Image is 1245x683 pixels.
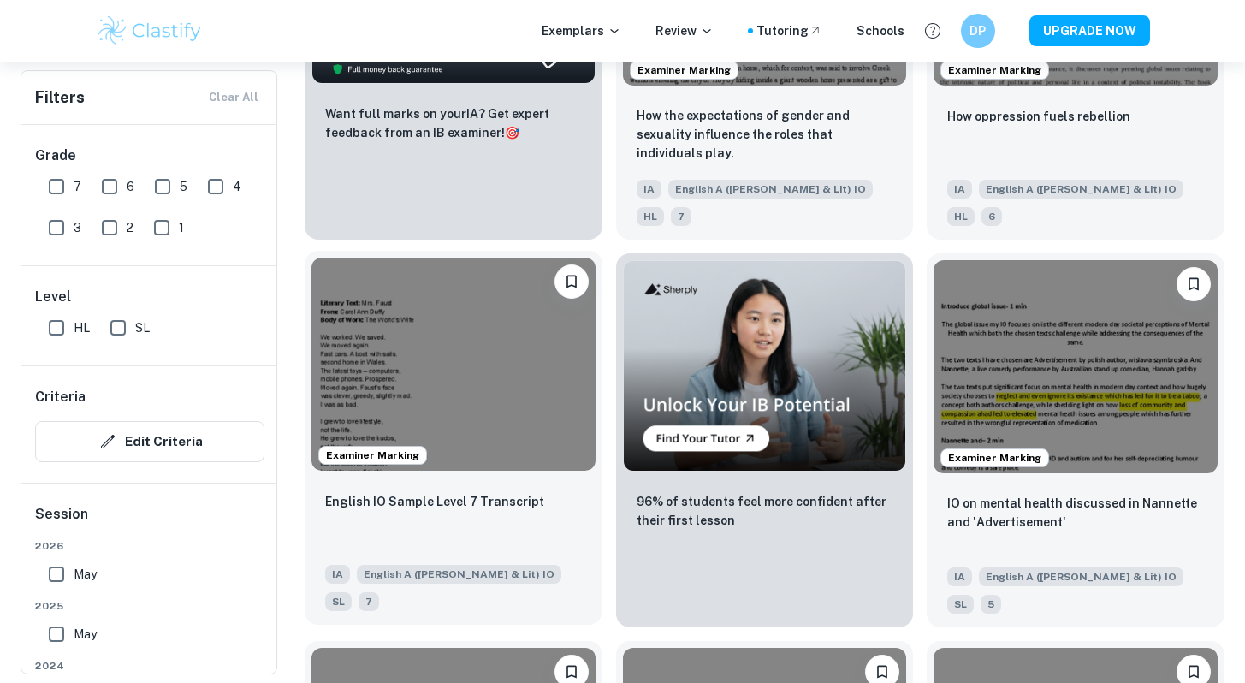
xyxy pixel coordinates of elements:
[325,592,352,611] span: SL
[325,565,350,584] span: IA
[127,177,134,196] span: 6
[947,494,1204,532] p: IO on mental health discussed in Nannette and 'Advertisement'
[311,258,596,471] img: English A (Lang & Lit) IO IA example thumbnail: English IO Sample Level 7 Transcript
[135,318,150,337] span: SL
[74,218,81,237] span: 3
[35,421,264,462] button: Edit Criteria
[74,177,81,196] span: 7
[623,260,907,472] img: Thumbnail
[857,21,904,40] a: Schools
[941,450,1048,466] span: Examiner Marking
[35,504,264,538] h6: Session
[127,218,133,237] span: 2
[671,207,691,226] span: 7
[96,14,205,48] img: Clastify logo
[35,287,264,307] h6: Level
[637,492,893,530] p: 96% of students feel more confident after their first lesson
[74,318,90,337] span: HL
[968,21,987,40] h6: DP
[947,180,972,199] span: IA
[631,62,738,78] span: Examiner Marking
[947,567,972,586] span: IA
[979,567,1183,586] span: English A ([PERSON_NAME] & Lit) IO
[305,253,602,627] a: Examiner MarkingBookmarkEnglish IO Sample Level 7 TranscriptIAEnglish A ([PERSON_NAME] & Lit) IOSL7
[934,260,1218,473] img: English A (Lang & Lit) IO IA example thumbnail: IO on mental health discussed in Nannett
[35,538,264,554] span: 2026
[616,253,914,627] a: Thumbnail96% of students feel more confident after their first lesson
[325,492,544,511] p: English IO Sample Level 7 Transcript
[947,107,1130,126] p: How oppression fuels rebellion
[927,253,1224,627] a: Examiner MarkingBookmarkIO on mental health discussed in Nannette and 'Advertisement'IAEnglish A ...
[319,448,426,463] span: Examiner Marking
[505,126,519,140] span: 🎯
[756,21,822,40] a: Tutoring
[981,595,1001,614] span: 5
[961,14,995,48] button: DP
[35,146,264,166] h6: Grade
[325,104,582,142] p: Want full marks on your IA ? Get expert feedback from an IB examiner!
[637,207,664,226] span: HL
[179,218,184,237] span: 1
[35,598,264,614] span: 2025
[357,565,561,584] span: English A ([PERSON_NAME] & Lit) IO
[180,177,187,196] span: 5
[668,180,873,199] span: English A ([PERSON_NAME] & Lit) IO
[981,207,1002,226] span: 6
[941,62,1048,78] span: Examiner Marking
[554,264,589,299] button: Bookmark
[918,16,947,45] button: Help and Feedback
[74,565,97,584] span: May
[35,86,85,110] h6: Filters
[637,180,661,199] span: IA
[1177,267,1211,301] button: Bookmark
[542,21,621,40] p: Exemplars
[979,180,1183,199] span: English A ([PERSON_NAME] & Lit) IO
[637,106,893,163] p: How the expectations of gender and sexuality influence the roles that individuals play.
[233,177,241,196] span: 4
[35,387,86,407] h6: Criteria
[947,207,975,226] span: HL
[359,592,379,611] span: 7
[1029,15,1150,46] button: UPGRADE NOW
[947,595,974,614] span: SL
[655,21,714,40] p: Review
[35,658,264,674] span: 2024
[74,625,97,644] span: May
